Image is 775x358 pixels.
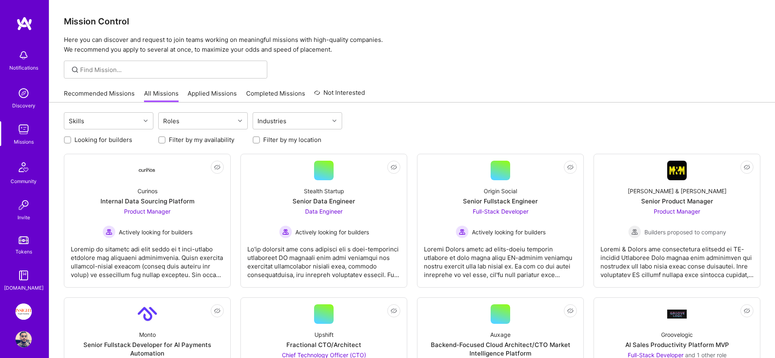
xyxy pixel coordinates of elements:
img: Company Logo [138,168,157,173]
span: Data Engineer [305,208,343,215]
span: Actively looking for builders [295,228,369,236]
img: Actively looking for builders [456,225,469,238]
div: Loremi & Dolors ame consectetura elitsedd ei TE-incidid Utlaboree Dolo magnaa enim adminimven qui... [600,238,753,279]
div: Origin Social [484,187,517,195]
label: Looking for builders [74,135,132,144]
a: Company LogoCurinosInternal Data Sourcing PlatformProduct Manager Actively looking for buildersAc... [71,161,224,281]
div: Loremip do sitametc adi elit seddo ei t inci-utlabo etdolore mag aliquaeni adminimvenia. Quisn ex... [71,238,224,279]
div: Senior Fullstack Engineer [463,197,538,205]
a: Not Interested [314,88,365,103]
div: Groovelogic [661,330,693,339]
img: tokens [19,236,28,244]
div: Loremi Dolors ametc ad elits-doeiu temporin utlabore et dolo magna aliqu EN-adminim veniamqu nost... [424,238,577,279]
img: Actively looking for builders [103,225,116,238]
div: [PERSON_NAME] & [PERSON_NAME] [628,187,727,195]
div: Fractional CTO/Architect [286,341,361,349]
div: Auxage [490,330,511,339]
img: Community [14,157,33,177]
div: Industries [255,115,288,127]
a: Applied Missions [188,89,237,103]
i: icon EyeClosed [214,308,220,314]
div: Backend-Focused Cloud Architect/CTO Market Intelligence Platform [424,341,577,358]
div: AI Sales Productivity Platform MVP [625,341,729,349]
img: bell [15,47,32,63]
i: icon EyeClosed [567,164,574,170]
div: Discovery [12,101,35,110]
i: icon SearchGrey [70,65,80,74]
img: guide book [15,267,32,284]
img: Builders proposed to company [628,225,641,238]
img: discovery [15,85,32,101]
img: Insight Partners: Data & AI - Sourcing [15,303,32,320]
i: icon EyeClosed [391,164,397,170]
i: icon Chevron [332,119,336,123]
input: overall type: UNKNOWN_TYPE server type: NO_SERVER_DATA heuristic type: UNKNOWN_TYPE label: Skills... [87,117,88,125]
span: Product Manager [654,208,700,215]
span: Builders proposed to company [644,228,726,236]
p: Here you can discover and request to join teams working on meaningful missions with high-quality ... [64,35,760,55]
i: icon EyeClosed [391,308,397,314]
div: [DOMAIN_NAME] [4,284,44,292]
label: Filter by my availability [169,135,234,144]
input: overall type: UNKNOWN_TYPE server type: NO_SERVER_DATA heuristic type: UNKNOWN_TYPE label: Indust... [289,117,290,125]
a: User Avatar [13,331,34,347]
a: Stealth StartupSenior Data EngineerData Engineer Actively looking for buildersActively looking fo... [247,161,400,281]
img: Company Logo [667,310,687,318]
div: Upshift [314,330,334,339]
input: overall type: UNKNOWN_TYPE server type: NO_SERVER_DATA heuristic type: UNKNOWN_TYPE label: Roles ... [182,117,183,125]
i: icon EyeClosed [214,164,220,170]
img: Company Logo [138,304,157,324]
div: Senior Fullstack Developer for AI Payments Automation [71,341,224,358]
div: Invite [17,213,30,222]
img: Actively looking for builders [279,225,292,238]
div: Skills [67,115,86,127]
img: teamwork [15,121,32,138]
div: Lo'ip dolorsit ame cons adipisci eli s doei-temporinci utlaboreet DO magnaali enim admi veniamqui... [247,238,400,279]
a: Insight Partners: Data & AI - Sourcing [13,303,34,320]
a: Origin SocialSenior Fullstack EngineerFull-Stack Developer Actively looking for buildersActively ... [424,161,577,281]
img: User Avatar [15,331,32,347]
i: icon Chevron [238,119,242,123]
span: Actively looking for builders [119,228,192,236]
div: Senior Data Engineer [293,197,355,205]
img: Invite [15,197,32,213]
a: Completed Missions [246,89,305,103]
div: Missions [14,138,34,146]
i: icon Chevron [144,119,148,123]
span: Product Manager [124,208,170,215]
a: All Missions [144,89,179,103]
img: Company Logo [667,161,687,180]
h3: Mission Control [64,16,760,26]
div: Tokens [15,247,32,256]
div: Roles [161,115,181,127]
div: Internal Data Sourcing Platform [100,197,194,205]
div: Curinos [138,187,157,195]
a: Recommended Missions [64,89,135,103]
div: Monto [139,330,156,339]
div: Notifications [9,63,38,72]
img: logo [16,16,33,31]
input: overall type: UNKNOWN_TYPE server type: NO_SERVER_DATA heuristic type: UNKNOWN_TYPE label: Find M... [80,65,261,74]
span: Actively looking for builders [472,228,546,236]
div: Senior Product Manager [641,197,713,205]
i: icon EyeClosed [567,308,574,314]
i: icon EyeClosed [744,164,750,170]
div: Community [11,177,37,186]
i: icon EyeClosed [744,308,750,314]
a: Company Logo[PERSON_NAME] & [PERSON_NAME]Senior Product ManagerProduct Manager Builders proposed ... [600,161,753,281]
div: Stealth Startup [304,187,344,195]
span: Full-Stack Developer [473,208,528,215]
label: Filter by my location [263,135,321,144]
